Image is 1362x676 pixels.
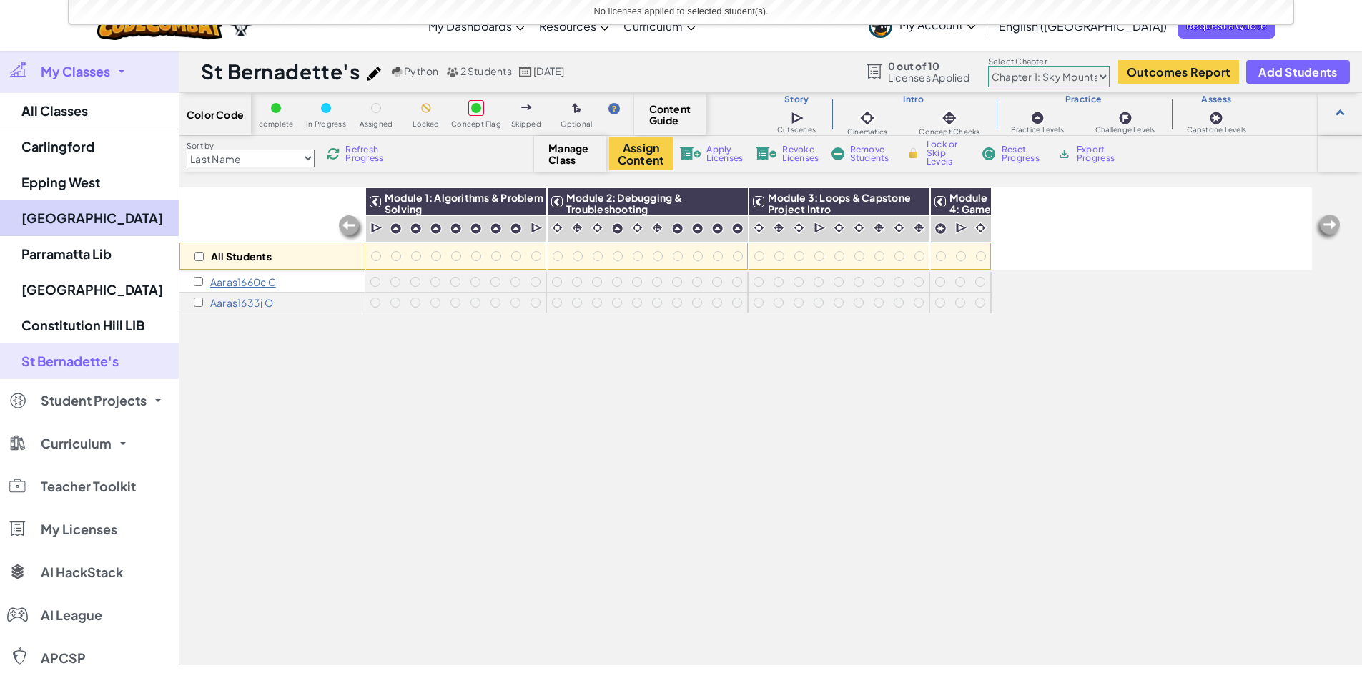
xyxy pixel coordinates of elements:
[939,108,959,128] img: IconInteractive.svg
[1118,60,1239,84] button: Outcomes Report
[852,221,866,235] img: IconCinematic.svg
[591,221,604,235] img: IconCinematic.svg
[872,221,886,235] img: IconInteractive.svg
[992,6,1174,45] a: English ([GEOGRAPHIC_DATA])
[752,221,766,235] img: IconCinematic.svg
[531,221,544,235] img: IconCutscene.svg
[731,222,744,235] img: IconPracticeLevel.svg
[572,103,581,114] img: IconOptionalLevel.svg
[345,145,390,162] span: Refresh Progress
[999,19,1167,34] span: English ([GEOGRAPHIC_DATA])
[561,120,593,128] span: Optional
[97,11,222,40] img: CodeCombat logo
[1171,94,1262,105] h3: Assess
[551,221,564,235] img: IconCinematic.svg
[519,67,532,77] img: calendar.svg
[631,221,644,235] img: IconCinematic.svg
[451,120,501,128] span: Concept Flag
[410,222,422,235] img: IconPracticeLevel.svg
[680,147,701,160] img: IconLicenseApply.svg
[982,147,996,160] img: IconReset.svg
[470,222,482,235] img: IconPracticeLevel.svg
[41,480,136,493] span: Teacher Toolkit
[791,110,806,126] img: IconCutscene.svg
[1057,147,1071,160] img: IconArchive.svg
[792,221,806,235] img: IconCinematic.svg
[1077,145,1120,162] span: Export Progress
[623,19,683,34] span: Curriculum
[1178,12,1275,39] a: Request a Quote
[1246,60,1349,84] button: Add Students
[857,108,877,128] img: IconCinematic.svg
[782,145,819,162] span: Revoke Licenses
[847,128,887,136] span: Cinematics
[593,6,768,16] span: No licenses applied to selected student(s).
[608,103,620,114] img: IconHint.svg
[691,222,704,235] img: IconPracticeLevel.svg
[832,221,846,235] img: IconCinematic.svg
[988,56,1110,67] label: Select Chapter
[996,94,1171,105] h3: Practice
[430,222,442,235] img: IconPracticeLevel.svg
[611,222,623,235] img: IconPracticeLevel.svg
[450,222,462,235] img: IconPracticeLevel.svg
[210,297,273,308] p: Aaras1633j O
[974,221,987,235] img: IconCinematic.svg
[370,221,384,235] img: IconCutscene.svg
[706,145,743,162] span: Apply Licenses
[392,67,403,77] img: python.png
[230,15,252,36] img: Ozaria
[187,109,244,120] span: Color Code
[756,147,777,160] img: IconLicenseRevoke.svg
[955,221,969,235] img: IconCutscene.svg
[927,140,969,166] span: Lock or Skip Levels
[906,147,921,160] img: IconLock.svg
[772,221,786,235] img: IconInteractive.svg
[41,609,102,622] span: AI League
[869,14,892,38] img: avatar
[511,120,541,128] span: Skipped
[41,566,123,579] span: AI HackStack
[390,222,402,235] img: IconPracticeLevel.svg
[1011,126,1063,134] span: Practice Levels
[413,120,439,128] span: Locked
[888,60,970,72] span: 0 out of 10
[1002,145,1045,162] span: Reset Progress
[934,222,947,235] img: IconCapstoneLevel.svg
[1313,213,1342,242] img: Arrow_Left_Inactive.png
[919,128,979,136] span: Concept Checks
[651,221,664,235] img: IconInteractive.svg
[1118,111,1132,125] img: IconChallengeLevel.svg
[428,19,512,34] span: My Dashboards
[1030,111,1045,125] img: IconPracticeLevel.svg
[671,222,684,235] img: IconPracticeLevel.svg
[211,250,272,262] p: All Students
[337,214,365,243] img: Arrow_Left_Inactive.png
[510,222,522,235] img: IconPracticeLevel.svg
[711,222,724,235] img: IconPracticeLevel.svg
[187,140,315,152] label: Sort by
[367,67,381,81] img: iconPencil.svg
[41,65,110,78] span: My Classes
[850,145,893,162] span: Remove Students
[777,126,816,134] span: Cutscenes
[324,144,342,162] img: IconReload.svg
[831,94,995,105] h3: Intro
[446,67,459,77] img: MultipleUsers.png
[41,523,117,536] span: My Licenses
[571,221,584,235] img: IconInteractive.svg
[899,17,976,32] span: My Account
[888,72,970,83] span: Licenses Applied
[532,6,616,45] a: Resources
[1095,126,1155,134] span: Challenge Levels
[768,191,911,215] span: Module 3: Loops & Capstone Project Intro
[460,64,512,77] span: 2 Students
[892,221,906,235] img: IconCinematic.svg
[539,19,596,34] span: Resources
[1187,126,1246,134] span: Capstone Levels
[616,6,703,45] a: Curriculum
[385,191,543,215] span: Module 1: Algorithms & Problem Solving
[421,6,532,45] a: My Dashboards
